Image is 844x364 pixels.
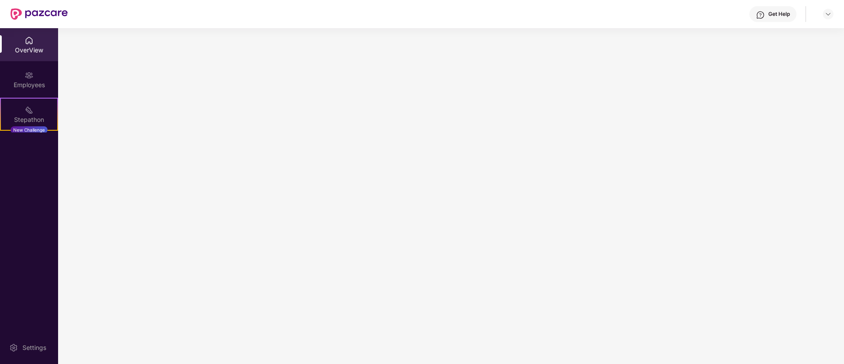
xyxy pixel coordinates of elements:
img: New Pazcare Logo [11,8,68,20]
img: svg+xml;base64,PHN2ZyBpZD0iSGVscC0zMngzMiIgeG1sbnM9Imh0dHA6Ly93d3cudzMub3JnLzIwMDAvc3ZnIiB3aWR0aD... [756,11,765,19]
img: svg+xml;base64,PHN2ZyBpZD0iRW1wbG95ZWVzIiB4bWxucz0iaHR0cDovL3d3dy53My5vcmcvMjAwMC9zdmciIHdpZHRoPS... [25,71,33,80]
div: Get Help [768,11,790,18]
img: svg+xml;base64,PHN2ZyB4bWxucz0iaHR0cDovL3d3dy53My5vcmcvMjAwMC9zdmciIHdpZHRoPSIyMSIgaGVpZ2h0PSIyMC... [25,106,33,114]
div: Stepathon [1,115,57,124]
div: Settings [20,343,49,352]
div: New Challenge [11,126,48,133]
img: svg+xml;base64,PHN2ZyBpZD0iSG9tZSIgeG1sbnM9Imh0dHA6Ly93d3cudzMub3JnLzIwMDAvc3ZnIiB3aWR0aD0iMjAiIG... [25,36,33,45]
img: svg+xml;base64,PHN2ZyBpZD0iU2V0dGluZy0yMHgyMCIgeG1sbnM9Imh0dHA6Ly93d3cudzMub3JnLzIwMDAvc3ZnIiB3aW... [9,343,18,352]
img: svg+xml;base64,PHN2ZyBpZD0iRHJvcGRvd24tMzJ4MzIiIHhtbG5zPSJodHRwOi8vd3d3LnczLm9yZy8yMDAwL3N2ZyIgd2... [825,11,832,18]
